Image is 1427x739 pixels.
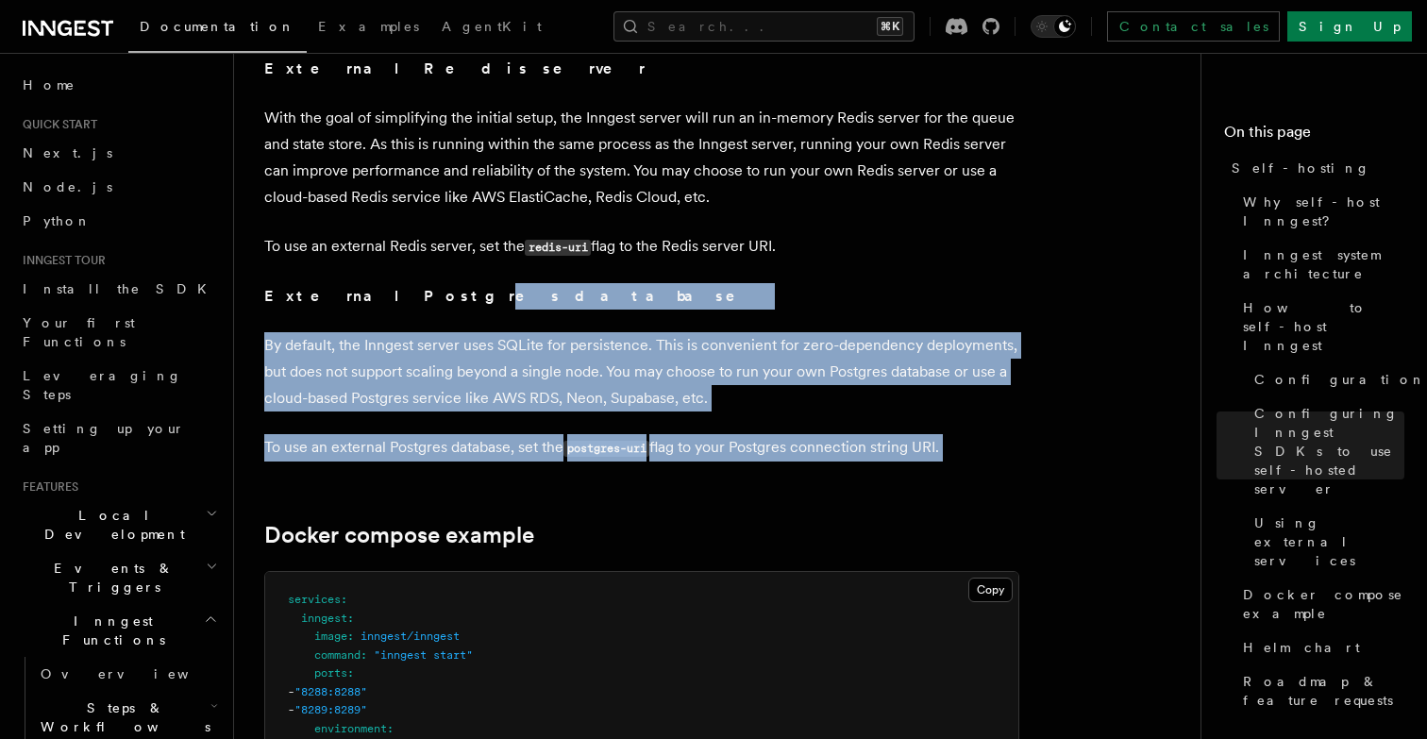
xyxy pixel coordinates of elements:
[15,117,97,132] span: Quick start
[23,76,76,94] span: Home
[128,6,307,53] a: Documentation
[288,593,341,606] span: services
[1287,11,1412,42] a: Sign Up
[301,612,347,625] span: inngest
[1243,298,1404,355] span: How to self-host Inngest
[1243,638,1360,657] span: Helm chart
[15,272,222,306] a: Install the SDK
[318,19,419,34] span: Examples
[23,179,112,194] span: Node.js
[15,136,222,170] a: Next.js
[15,253,106,268] span: Inngest tour
[1247,396,1404,506] a: Configuring Inngest SDKs to use self-hosted server
[1247,506,1404,578] a: Using external services
[968,578,1013,602] button: Copy
[525,240,591,256] code: redis-uri
[1254,404,1404,498] span: Configuring Inngest SDKs to use self-hosted server
[1243,245,1404,283] span: Inngest system architecture
[15,612,204,649] span: Inngest Functions
[1254,513,1404,570] span: Using external services
[361,648,367,662] span: :
[563,441,649,457] code: postgres-uri
[15,479,78,495] span: Features
[15,170,222,204] a: Node.js
[387,722,394,735] span: :
[1224,121,1404,151] h4: On this page
[33,657,222,691] a: Overview
[347,630,354,643] span: :
[294,703,367,716] span: "8289:8289"
[374,648,473,662] span: "inngest start"
[15,411,222,464] a: Setting up your app
[264,434,1019,462] p: To use an external Postgres database, set the flag to your Postgres connection string URI.
[140,19,295,34] span: Documentation
[264,233,1019,260] p: To use an external Redis server, set the flag to the Redis server URI.
[15,604,222,657] button: Inngest Functions
[341,593,347,606] span: :
[1031,15,1076,38] button: Toggle dark mode
[15,559,206,596] span: Events & Triggers
[23,315,135,349] span: Your first Functions
[1243,672,1404,710] span: Roadmap & feature requests
[15,506,206,544] span: Local Development
[1235,630,1404,664] a: Helm chart
[1243,585,1404,623] span: Docker compose example
[613,11,915,42] button: Search...⌘K
[264,332,1019,411] p: By default, the Inngest server uses SQLite for persistence. This is convenient for zero-dependenc...
[1235,291,1404,362] a: How to self-host Inngest
[288,685,294,698] span: -
[1247,362,1404,396] a: Configuration
[264,59,646,77] strong: External Redis server
[23,281,218,296] span: Install the SDK
[15,359,222,411] a: Leveraging Steps
[15,68,222,102] a: Home
[264,287,762,305] strong: External Postgres database
[314,648,361,662] span: command
[15,204,222,238] a: Python
[442,19,542,34] span: AgentKit
[23,145,112,160] span: Next.js
[307,6,430,51] a: Examples
[15,551,222,604] button: Events & Triggers
[15,498,222,551] button: Local Development
[23,213,92,228] span: Python
[41,666,235,681] span: Overview
[15,306,222,359] a: Your first Functions
[361,630,460,643] span: inngest/inngest
[877,17,903,36] kbd: ⌘K
[23,368,182,402] span: Leveraging Steps
[430,6,553,51] a: AgentKit
[1235,185,1404,238] a: Why self-host Inngest?
[1243,193,1404,230] span: Why self-host Inngest?
[347,666,354,680] span: :
[1235,238,1404,291] a: Inngest system architecture
[347,612,354,625] span: :
[1235,578,1404,630] a: Docker compose example
[294,685,367,698] span: "8288:8288"
[288,703,294,716] span: -
[264,522,534,548] a: Docker compose example
[314,722,387,735] span: environment
[1232,159,1370,177] span: Self-hosting
[264,105,1019,210] p: With the goal of simplifying the initial setup, the Inngest server will run an in-memory Redis se...
[23,421,185,455] span: Setting up your app
[1235,664,1404,717] a: Roadmap & feature requests
[1254,370,1426,389] span: Configuration
[33,698,210,736] span: Steps & Workflows
[314,666,347,680] span: ports
[1224,151,1404,185] a: Self-hosting
[314,630,347,643] span: image
[1107,11,1280,42] a: Contact sales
